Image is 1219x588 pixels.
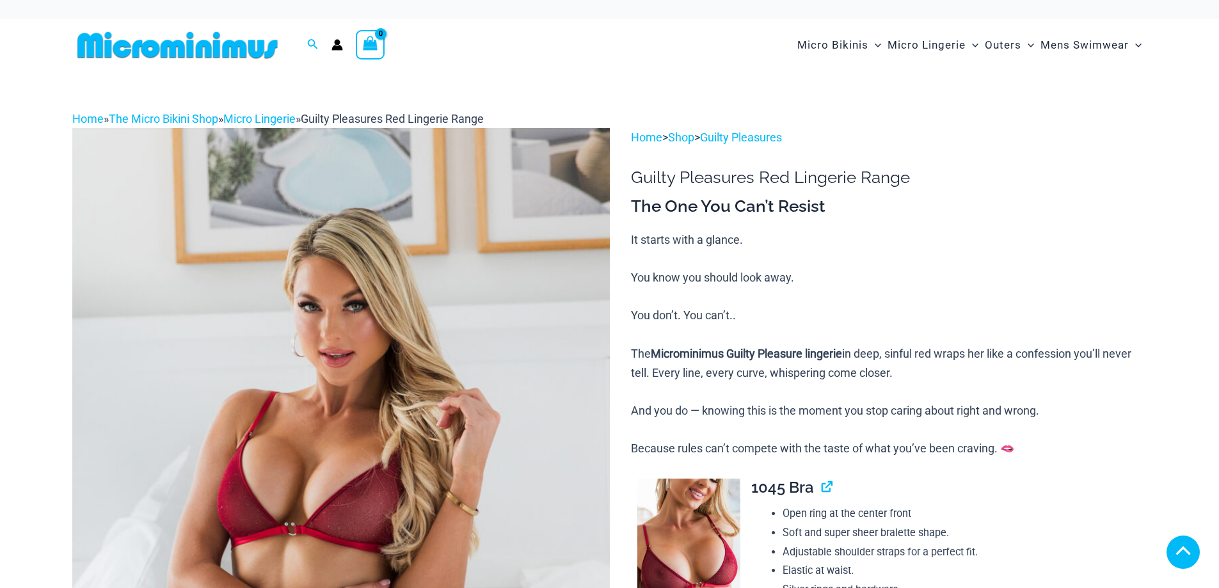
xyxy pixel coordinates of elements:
a: Home [72,112,104,125]
a: Guilty Pleasures [700,131,782,144]
a: Micro Lingerie [223,112,296,125]
span: Micro Lingerie [888,29,966,61]
h1: Guilty Pleasures Red Lingerie Range [631,168,1147,187]
img: MM SHOP LOGO FLAT [72,31,283,60]
span: Guilty Pleasures Red Lingerie Range [301,112,484,125]
b: Microminimus Guilty Pleasure lingerie [651,347,842,360]
span: Mens Swimwear [1040,29,1129,61]
nav: Site Navigation [792,24,1147,67]
a: Account icon link [331,39,343,51]
a: Micro BikinisMenu ToggleMenu Toggle [794,26,884,65]
a: Search icon link [307,37,319,53]
h3: The One You Can’t Resist [631,196,1147,218]
a: OutersMenu ToggleMenu Toggle [982,26,1037,65]
a: The Micro Bikini Shop [109,112,218,125]
span: Outers [985,29,1021,61]
span: Menu Toggle [966,29,978,61]
p: It starts with a glance. You know you should look away. You don’t. You can’t.. The in deep, sinfu... [631,230,1147,458]
a: Home [631,131,662,144]
a: Mens SwimwearMenu ToggleMenu Toggle [1037,26,1145,65]
span: » » » [72,112,484,125]
a: Shop [668,131,694,144]
p: > > [631,128,1147,147]
span: Menu Toggle [868,29,881,61]
li: Open ring at the center front [783,504,1147,523]
a: View Shopping Cart, empty [356,30,385,60]
li: Elastic at waist. [783,561,1147,580]
span: Menu Toggle [1021,29,1034,61]
a: Micro LingerieMenu ToggleMenu Toggle [884,26,982,65]
li: Soft and super sheer bralette shape. [783,523,1147,543]
span: 1045 Bra [751,478,814,497]
span: Micro Bikinis [797,29,868,61]
li: Adjustable shoulder straps for a perfect fit. [783,543,1147,562]
span: Menu Toggle [1129,29,1142,61]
